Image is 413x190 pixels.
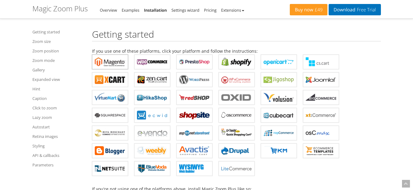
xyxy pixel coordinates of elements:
a: Magic Zoom Plus for Jigoshop [261,72,297,87]
b: Magic Zoom Plus for redSHOP [179,93,210,102]
a: Magic Zoom Plus for VirtueMart [92,90,128,105]
b: Magic Zoom Plus for WooCommerce [137,57,168,66]
a: Buy now£49 [290,4,327,15]
a: Magic Zoom Plus for BlueVoda [134,161,170,176]
a: Lazy zoom [32,114,84,121]
a: API & callbacks [32,152,84,159]
a: Overview [100,7,117,13]
span: Free Trial [355,7,376,12]
a: Magic Zoom Plus for WP e-Commerce [219,72,255,87]
a: Magic Zoom Plus for HikaShop [134,90,170,105]
a: Pricing [204,7,216,13]
b: Magic Zoom Plus for ShopSite [179,111,210,120]
b: Magic Zoom Plus for OpenCart [264,57,294,66]
a: Magic Zoom Plus for ShopSite [176,108,212,123]
b: Magic Zoom Plus for WordPress [179,75,210,84]
a: Magic Zoom Plus for GoDaddy Shopping Cart [219,126,255,140]
a: Magic Zoom Plus for CS-Cart [303,55,339,69]
a: Magic Zoom Plus for Zen Cart [134,72,170,87]
b: Magic Zoom Plus for NetSuite [95,164,125,173]
b: Magic Zoom Plus for Volusion [264,93,294,102]
b: Magic Zoom Plus for Bigcommerce [306,93,336,102]
h2: Getting started [92,29,381,41]
a: Zoom position [32,47,84,55]
b: Magic Zoom Plus for WYSIWYG [179,164,210,173]
b: Magic Zoom Plus for LiteCommerce [221,164,252,173]
b: Magic Zoom Plus for osCMax [306,128,336,138]
a: Magic Zoom Plus for Bigcommerce [303,90,339,105]
b: Magic Zoom Plus for Zen Cart [137,75,168,84]
a: Zoom mode [32,57,84,64]
a: Click to zoom [32,104,84,112]
a: Magic Zoom Plus for PrestaShop [176,55,212,69]
a: Magic Zoom Plus for Squarespace [92,108,128,123]
a: Magic Zoom Plus for e-vendo [134,126,170,140]
b: Magic Zoom Plus for nopCommerce [264,128,294,138]
a: Magic Zoom Plus for Joomla [303,72,339,87]
a: Magic Zoom Plus for Volusion [261,90,297,105]
a: DownloadFree Trial [329,4,381,15]
a: Settings wizard [171,7,200,13]
a: Magic Zoom Plus for Drupal [219,143,255,158]
a: Magic Zoom Plus for osCommerce [219,108,255,123]
b: Magic Zoom Plus for Avactis [179,146,210,155]
a: Magic Zoom Plus for Blogger [92,143,128,158]
a: Styling [32,142,84,150]
a: Magic Zoom Plus for Weebly [134,143,170,158]
b: Magic Zoom Plus for osCommerce [221,111,252,120]
a: Magic Zoom Plus for EKM [261,143,297,158]
a: Examples [122,7,139,13]
a: Magic Zoom Plus for Shopify [219,55,255,69]
b: Magic Zoom Plus for CS-Cart [306,57,336,66]
a: Magic Zoom Plus for Avactis [176,143,212,158]
a: Magic Zoom Plus for CubeCart [261,108,297,123]
a: Magic Zoom Plus for Magento [92,55,128,69]
a: Expanded view [32,76,84,83]
b: Magic Zoom Plus for Magento [95,57,125,66]
a: Magic Zoom Plus for redSHOP [176,90,212,105]
a: Parameters [32,161,84,169]
a: Hint [32,85,84,93]
b: Magic Zoom Plus for ecommerce Templates [306,146,336,155]
a: Retina images [32,133,84,140]
a: Magic Zoom Plus for OXID [219,90,255,105]
b: Magic Zoom Plus for Weebly [137,146,168,155]
a: Magic Zoom Plus for AspDotNetStorefront [176,126,212,140]
b: Magic Zoom Plus for AspDotNetStorefront [179,128,210,138]
b: Magic Zoom Plus for BlueVoda [137,164,168,173]
b: Magic Zoom Plus for PrestaShop [179,57,210,66]
b: Magic Zoom Plus for Squarespace [95,111,125,120]
a: Gallery [32,66,84,74]
a: Magic Zoom Plus for Miva Merchant [92,126,128,140]
b: Magic Zoom Plus for ECWID [137,111,168,120]
a: Caption [32,95,84,102]
h1: Magic Zoom Plus [32,5,88,13]
span: £49 [313,7,323,12]
a: Magic Zoom Plus for xt:Commerce [303,108,339,123]
a: Magic Zoom Plus for WordPress [176,72,212,87]
b: Magic Zoom Plus for Miva Merchant [95,128,125,138]
b: Magic Zoom Plus for HikaShop [137,93,168,102]
a: Magic Zoom Plus for ECWID [134,108,170,123]
b: Magic Zoom Plus for X-Cart [95,75,125,84]
a: Magic Zoom Plus for WYSIWYG [176,161,212,176]
b: Magic Zoom Plus for OXID [221,93,252,102]
b: Magic Zoom Plus for CubeCart [264,111,294,120]
a: Magic Zoom Plus for nopCommerce [261,126,297,140]
a: Zoom size [32,38,84,45]
b: Magic Zoom Plus for Shopify [221,57,252,66]
a: Getting started [32,28,84,36]
a: Magic Zoom Plus for NetSuite [92,161,128,176]
a: Extensions [221,7,244,13]
b: Magic Zoom Plus for WP e-Commerce [221,75,252,84]
a: Magic Zoom Plus for OpenCart [261,55,297,69]
b: Magic Zoom Plus for Joomla [306,75,336,84]
a: Installation [144,7,167,13]
a: Magic Zoom Plus for LiteCommerce [219,161,255,176]
a: Magic Zoom Plus for WooCommerce [134,55,170,69]
b: Magic Zoom Plus for xt:Commerce [306,111,336,120]
b: Magic Zoom Plus for Blogger [95,146,125,155]
b: Magic Zoom Plus for e-vendo [137,128,168,138]
a: Autostart [32,123,84,131]
a: Magic Zoom Plus for osCMax [303,126,339,140]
